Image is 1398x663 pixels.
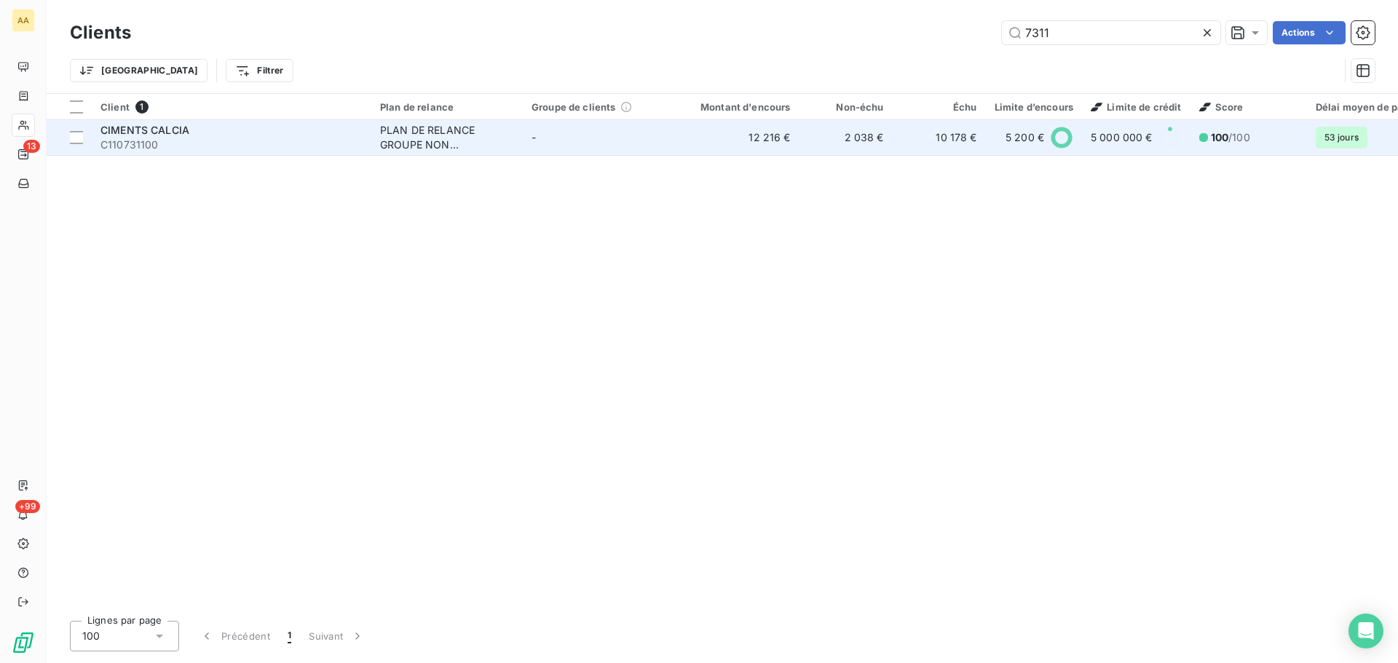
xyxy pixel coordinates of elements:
[1211,131,1228,143] span: 100
[1211,130,1250,145] span: /100
[799,120,893,155] td: 2 038 €
[100,138,363,152] span: C110731100
[1316,127,1367,148] span: 53 jours
[82,629,100,643] span: 100
[532,131,536,143] span: -
[893,120,986,155] td: 10 178 €
[1273,21,1346,44] button: Actions
[135,100,149,114] span: 1
[1091,101,1181,113] span: Limite de crédit
[808,101,884,113] div: Non-échu
[191,621,279,651] button: Précédent
[1199,101,1244,113] span: Score
[100,124,189,136] span: CIMENTS CALCIA
[380,101,514,113] div: Plan de relance
[226,59,293,82] button: Filtrer
[15,500,40,513] span: +99
[1091,130,1153,145] span: 5 000 000 €
[12,9,35,32] div: AA
[70,20,131,46] h3: Clients
[100,101,130,113] span: Client
[288,629,291,643] span: 1
[674,120,799,155] td: 12 216 €
[901,101,977,113] div: Échu
[532,101,616,113] span: Groupe de clients
[300,621,374,651] button: Suivant
[23,140,40,153] span: 13
[1002,21,1220,44] input: Rechercher
[12,631,35,654] img: Logo LeanPay
[1348,614,1383,648] div: Open Intercom Messenger
[1006,130,1044,145] span: 5 200 €
[683,101,791,113] div: Montant d'encours
[380,123,514,152] div: PLAN DE RELANCE GROUPE NON AUTOMATIQUE
[279,621,300,651] button: 1
[995,101,1073,113] div: Limite d’encours
[70,59,208,82] button: [GEOGRAPHIC_DATA]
